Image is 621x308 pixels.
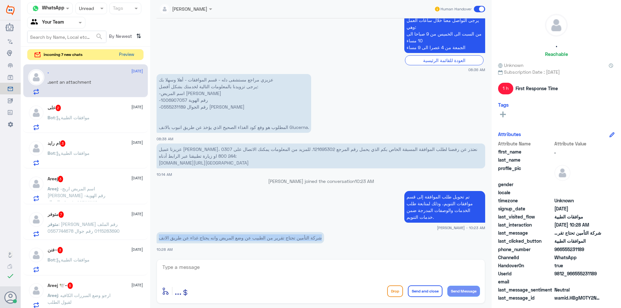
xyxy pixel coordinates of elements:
span: Attribute Name [498,140,553,147]
span: موافقات الطبية [554,213,601,220]
span: search [95,33,103,40]
img: Widebot Logo [6,5,15,15]
span: [PERSON_NAME] - 10:23 AM [437,225,485,230]
span: Unknown [498,62,523,69]
span: last_message [498,229,553,236]
span: 9812_966555231189 [554,270,601,277]
span: By Newest [106,31,134,44]
span: : موافقات الطبية [55,150,90,156]
span: [DATE] [131,140,143,145]
button: Send Message [447,286,480,297]
img: defaultAdmin.png [28,211,44,228]
span: [DATE] [131,175,143,181]
img: defaultAdmin.png [28,140,44,156]
p: 11/9/2025, 8:36 AM [404,15,485,53]
button: Avatar [4,291,16,303]
span: : موافقات الطبية [55,115,90,120]
span: 3 [60,140,66,147]
span: 2025-09-11T07:28:40.802Z [554,221,601,228]
span: Bot [48,115,55,120]
span: 2025-09-11T05:35:48.827Z [554,205,601,212]
span: Subscription Date : [DATE] [498,69,615,75]
h6: Attributes [498,131,521,137]
h5: ام رايد [48,140,66,147]
img: yourTeam.svg [31,18,40,27]
span: true [554,262,601,269]
span: Bot [48,150,55,156]
span: null [554,181,601,188]
span: null [554,278,601,285]
button: search [95,31,103,42]
span: [DATE] [131,211,143,217]
span: 10:28 AM [157,247,173,251]
span: timezone [498,197,553,204]
p: 11/9/2025, 10:14 AM [157,143,485,168]
span: gender [498,181,553,188]
span: الموافقات الطبية [554,238,601,244]
span: 5 [68,282,73,289]
span: 0 [554,286,601,293]
span: شركة التأمين تحتاج تقرير من الطبيب عن وضع المريض وانه يحتاج غذاء عن طريق الانف [554,229,601,236]
span: ChannelId [498,254,553,261]
span: 08:38 AM [157,137,173,141]
span: signup_date [498,205,553,212]
span: 2 [56,105,61,111]
span: 08:36 AM [468,67,485,72]
span: locale [498,189,553,196]
i: ⇅ [136,31,141,41]
span: Areej [48,186,58,191]
span: Areej [48,292,58,298]
button: Send and close [408,285,442,297]
span: HandoverOn [498,262,553,269]
span: : ارجو وضع المبررات الكافيه لقبول الطلب [48,292,111,305]
span: . [48,79,49,85]
span: 7 [59,211,64,218]
img: defaultAdmin.png [28,69,44,85]
span: email [498,278,553,285]
span: 1 h [498,83,513,94]
span: 10:23 AM [355,178,374,184]
button: Drop [387,285,403,297]
p: 11/9/2025, 10:23 AM [404,191,485,223]
img: defaultAdmin.png [28,105,44,121]
div: Tags [112,5,123,13]
span: : -اسم المريض اريج [PERSON_NAME] -رقم الهوية ١٠٥٥٦٧٤٧٤٩ -رقم الجوال ٠٥٠١٤٧٠٠٤٠ ما المطلوب؟ -جتني ... [48,186,116,252]
img: defaultAdmin.png [28,282,44,299]
h5: . [556,41,557,49]
h6: Tags [498,102,509,108]
h5: متوفر [48,211,64,218]
span: phone_number [498,246,553,253]
span: 3 [58,247,63,253]
span: last_clicked_button [498,238,553,244]
img: whatsapp.png [31,4,40,13]
h5: Areej [48,176,63,182]
button: Preview [116,49,137,60]
span: profile_pic [498,165,553,180]
span: [DATE] [131,68,143,74]
span: [DATE] [131,247,143,252]
span: 3 [58,176,63,182]
span: last_interaction [498,221,553,228]
img: defaultAdmin.png [28,176,44,192]
span: متوفر [48,221,59,227]
span: sent an attachment [49,79,91,85]
img: defaultAdmin.png [28,247,44,263]
span: null [554,189,601,196]
span: First Response Time [516,85,558,92]
img: defaultAdmin.png [554,165,571,181]
span: : موافقات الطبية [55,257,90,262]
p: [PERSON_NAME] joined the conversation [157,178,485,185]
span: [DATE] [131,282,143,288]
h5: فنن~ [48,247,63,253]
span: last_name [498,156,553,163]
span: last_message_sentiment [498,286,553,293]
h5: . [48,69,49,75]
p: 11/9/2025, 10:28 AM [157,232,324,243]
button: ... [175,284,181,298]
h5: Areej 🕊️~ [48,282,73,289]
p: 11/9/2025, 8:38 AM [157,74,311,133]
span: Unknown [554,197,601,204]
span: 10:14 AM [157,172,172,176]
span: Bot [48,257,55,262]
span: Attribute Value [554,140,601,147]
